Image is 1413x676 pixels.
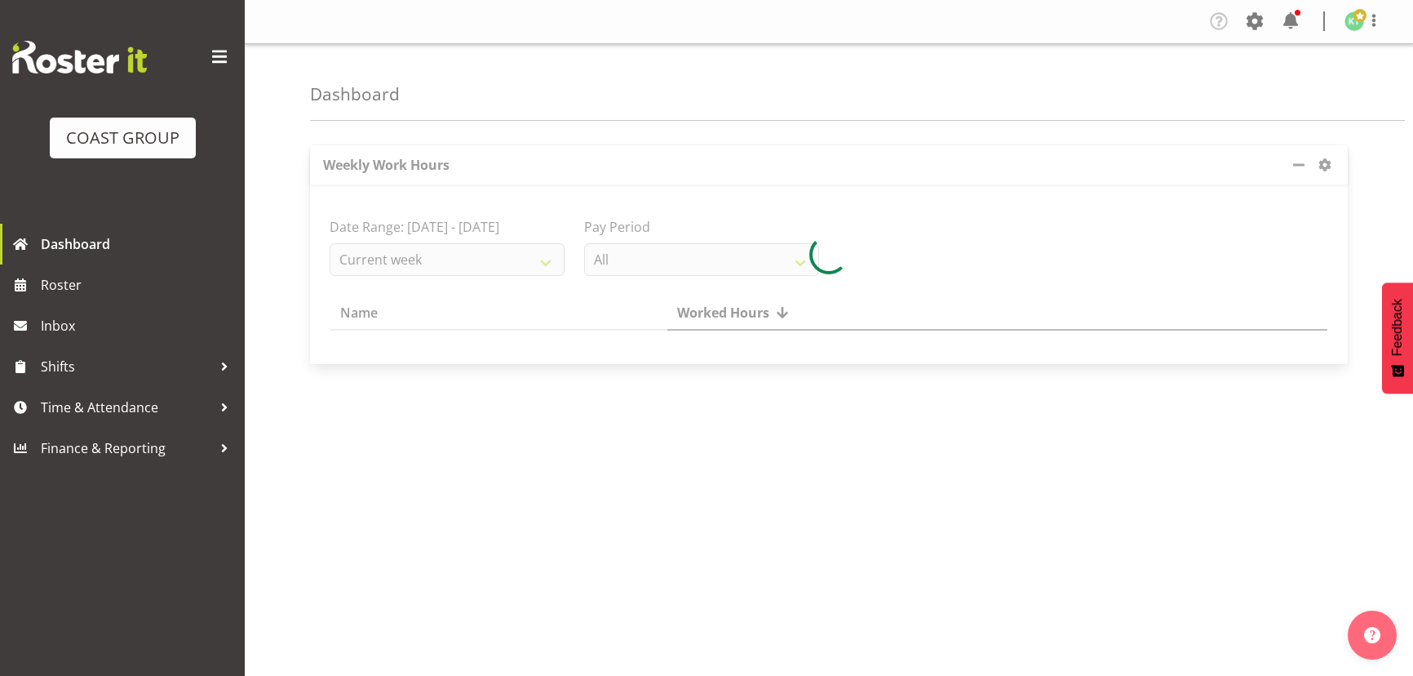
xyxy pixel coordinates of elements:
span: Shifts [41,354,212,379]
img: help-xxl-2.png [1364,627,1380,643]
button: Feedback - Show survey [1382,282,1413,394]
h4: Dashboard [310,85,400,104]
span: Time & Attendance [41,395,212,420]
img: Rosterit website logo [12,41,147,73]
img: kade-tiatia1141.jpg [1344,11,1364,31]
div: COAST GROUP [66,126,179,150]
span: Feedback [1390,299,1405,356]
span: Inbox [41,314,237,338]
span: Finance & Reporting [41,436,212,460]
span: Roster [41,273,237,297]
span: Dashboard [41,232,237,256]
